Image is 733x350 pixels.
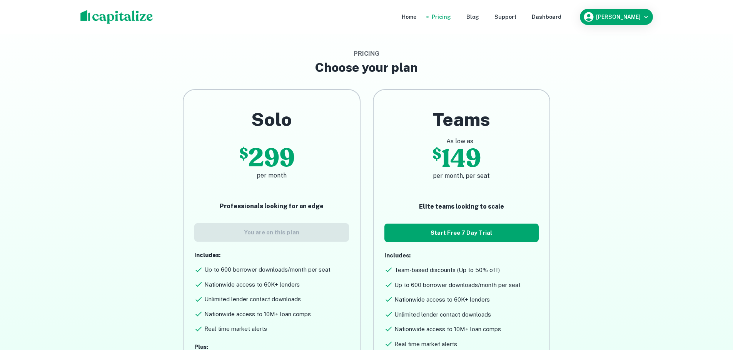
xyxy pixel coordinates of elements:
[394,325,501,334] h6: Nationwide access to 10M+ loan comps
[441,146,481,171] p: 149
[239,146,248,171] p: $
[315,58,418,77] h3: Choose your plan
[695,289,733,325] iframe: Chat Widget
[394,266,500,275] h6: Team-based discounts (Up to 50% off)
[248,146,295,171] p: 299
[532,13,561,21] a: Dashboard
[384,108,539,131] h2: Teams
[596,14,641,20] h6: [PERSON_NAME]
[384,224,539,242] button: Start Free 7 Day Trial
[194,251,349,260] p: Includes:
[394,340,457,349] h6: Real time market alerts
[194,108,349,131] h2: Solo
[80,10,153,24] img: capitalize-logo.png
[466,13,479,21] a: Blog
[384,251,539,260] p: Includes:
[384,202,539,211] p: Elite teams looking to scale
[402,13,416,21] a: Home
[204,265,331,274] h6: Up to 600 borrower downloads/month per seat
[432,146,441,171] p: $
[494,13,516,21] a: Support
[580,9,653,25] button: [PERSON_NAME]
[394,310,491,319] h6: Unlimited lender contact downloads
[354,50,379,57] span: Pricing
[204,325,267,333] h6: Real time market alerts
[204,310,311,319] h6: Nationwide access to 10M+ loan comps
[432,13,451,21] a: Pricing
[194,202,349,211] p: Professionals looking for an edge
[204,295,301,304] h6: Unlimited lender contact downloads
[394,295,490,304] h6: Nationwide access to 60K+ lenders
[384,171,539,181] h6: per month, per seat
[204,280,300,289] h6: Nationwide access to 60K+ lenders
[194,171,349,180] h6: per month
[394,281,521,290] h6: Up to 600 borrower downloads/month per seat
